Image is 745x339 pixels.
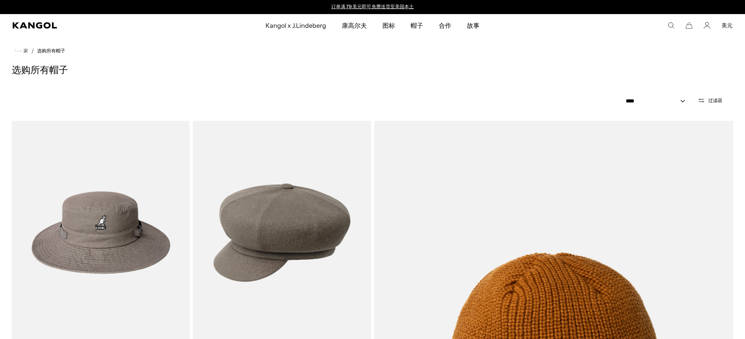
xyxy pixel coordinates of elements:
div: 1/2 [296,4,448,10]
a: 帐户 [704,22,711,29]
slideshow-component: 公告栏 [296,4,448,10]
font: 图标 [382,22,395,29]
a: 帽子 [403,14,431,37]
a: 家 [15,47,28,54]
a: 合作 [431,14,459,37]
summary: 点击此处搜索 [668,22,675,29]
font: 选购所有帽子 [12,66,68,75]
a: 故事 [459,14,487,37]
button: 过滤器 [693,97,727,104]
div: 公告 [296,4,448,10]
font: Kangol x J.Lindeberg [266,22,327,29]
font: 家 [23,48,28,54]
font: 故事 [467,22,479,29]
a: 图标 [375,14,403,37]
button: 美元 [722,22,732,29]
a: 订单满 79 美元即可免费送货至美国本土 [331,4,414,9]
a: 坎戈尔 [13,22,176,29]
a: 康高尔夫 [334,14,375,37]
font: 康高尔夫 [342,22,367,29]
a: 选购所有帽子 [37,48,65,54]
font: 合作 [439,22,451,29]
button: 大车 [686,22,693,29]
a: Kangol x J.Lindeberg [258,14,334,37]
font: / [31,47,34,55]
font: 过滤器 [708,97,722,103]
font: 帽子 [411,22,423,29]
